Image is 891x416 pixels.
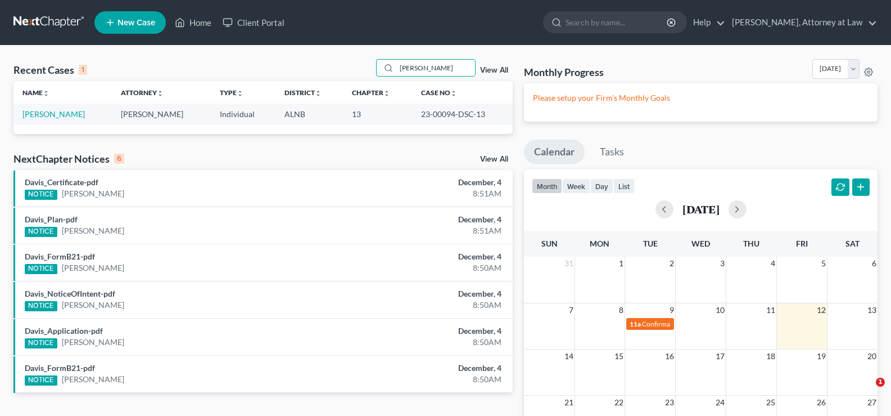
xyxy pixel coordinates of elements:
[79,65,87,75] div: 1
[412,104,513,124] td: 23-00094-DSC-13
[62,337,124,348] a: [PERSON_NAME]
[668,303,675,317] span: 9
[25,190,57,200] div: NOTICE
[25,338,57,348] div: NOTICE
[770,257,776,270] span: 4
[816,303,827,317] span: 12
[853,378,880,405] iframe: Intercom live chat
[682,203,720,215] h2: [DATE]
[845,239,860,248] span: Sat
[350,363,501,374] div: December, 4
[618,303,625,317] span: 8
[590,178,613,194] button: day
[275,104,343,124] td: ALNB
[450,90,457,97] i: unfold_more
[668,257,675,270] span: 2
[613,396,625,409] span: 22
[237,90,243,97] i: unfold_more
[613,350,625,363] span: 15
[719,257,726,270] span: 3
[688,12,725,33] a: Help
[816,396,827,409] span: 26
[25,289,115,298] a: Davis_NoticeOfIntent-pdf
[13,152,124,165] div: NextChapter Notices
[25,301,57,311] div: NOTICE
[315,90,322,97] i: unfold_more
[383,90,390,97] i: unfold_more
[112,104,210,124] td: [PERSON_NAME]
[350,299,501,311] div: 8:50AM
[62,225,124,236] a: [PERSON_NAME]
[114,154,124,164] div: 6
[220,88,243,97] a: Typeunfold_more
[350,374,501,385] div: 8:50AM
[62,299,124,311] a: [PERSON_NAME]
[62,374,124,385] a: [PERSON_NAME]
[396,60,475,76] input: Search by name...
[350,225,501,236] div: 8:51AM
[630,320,641,328] span: 11a
[343,104,412,124] td: 13
[563,350,575,363] span: 14
[765,303,776,317] span: 11
[613,178,635,194] button: list
[524,140,585,164] a: Calendar
[524,65,604,79] h3: Monthly Progress
[350,251,501,262] div: December, 4
[217,12,290,33] a: Client Portal
[22,88,49,97] a: Nameunfold_more
[714,396,726,409] span: 24
[22,109,85,119] a: [PERSON_NAME]
[866,350,878,363] span: 20
[871,257,878,270] span: 6
[642,320,761,328] span: Confirmation Date for [PERSON_NAME]
[25,227,57,237] div: NOTICE
[13,63,87,77] div: Recent Cases
[350,337,501,348] div: 8:50AM
[765,396,776,409] span: 25
[820,257,827,270] span: 5
[691,239,710,248] span: Wed
[211,104,275,124] td: Individual
[25,264,57,274] div: NOTICE
[533,92,869,104] p: Please setup your Firm's Monthly Goals
[25,214,78,224] a: Davis_Plan-pdf
[664,396,675,409] span: 23
[25,326,103,336] a: Davis_Application-pdf
[563,396,575,409] span: 21
[480,66,508,74] a: View All
[816,350,827,363] span: 19
[765,350,776,363] span: 18
[480,155,508,163] a: View All
[284,88,322,97] a: Districtunfold_more
[25,375,57,386] div: NOTICE
[714,350,726,363] span: 17
[121,88,164,97] a: Attorneyunfold_more
[726,12,877,33] a: [PERSON_NAME], Attorney at Law
[350,214,501,225] div: December, 4
[352,88,390,97] a: Chapterunfold_more
[169,12,217,33] a: Home
[866,303,878,317] span: 13
[117,19,155,27] span: New Case
[350,262,501,274] div: 8:50AM
[25,177,98,187] a: Davis_Certificate-pdf
[350,177,501,188] div: December, 4
[62,188,124,199] a: [PERSON_NAME]
[643,239,658,248] span: Tue
[421,88,457,97] a: Case Nounfold_more
[62,262,124,274] a: [PERSON_NAME]
[541,239,558,248] span: Sun
[350,325,501,337] div: December, 4
[350,288,501,299] div: December, 4
[714,303,726,317] span: 10
[796,239,808,248] span: Fri
[664,350,675,363] span: 16
[568,303,575,317] span: 7
[25,252,95,261] a: Davis_FormB21-pdf
[563,257,575,270] span: 31
[590,239,609,248] span: Mon
[25,363,95,373] a: Davis_FormB21-pdf
[562,178,590,194] button: week
[532,178,562,194] button: month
